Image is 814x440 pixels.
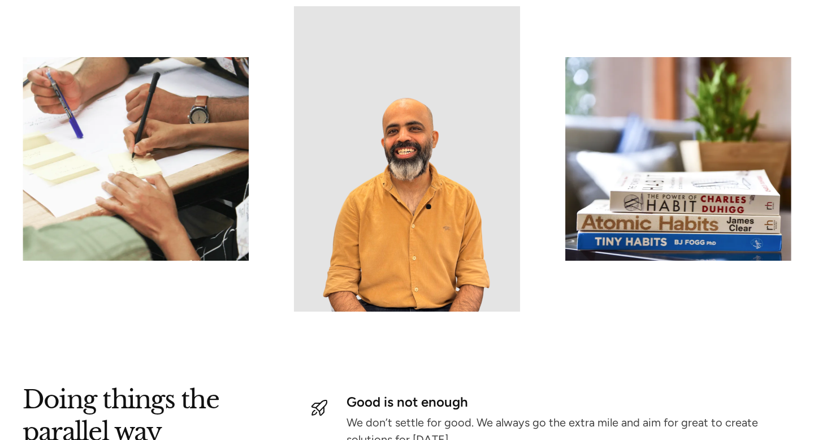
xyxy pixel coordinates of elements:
[565,57,791,261] img: card-image
[294,6,520,312] img: Robin Dhanwani's Image
[23,57,249,261] img: card-image
[347,398,791,407] div: Good is not enough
